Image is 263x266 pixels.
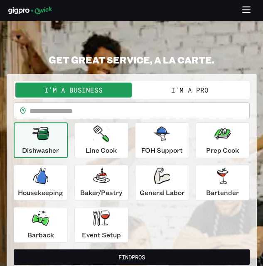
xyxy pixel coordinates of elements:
[141,145,183,155] p: FOH Support
[14,122,68,158] button: Dishwasher
[74,207,128,243] button: Event Setup
[196,165,250,200] button: Bartender
[22,145,59,155] p: Dishwasher
[74,122,128,158] button: Line Cook
[206,188,239,198] p: Bartender
[15,83,132,98] button: I'm a Business
[206,145,239,155] p: Prep Cook
[135,165,189,200] button: General Labor
[135,122,189,158] button: FOH Support
[82,230,121,240] p: Event Setup
[14,165,68,200] button: Housekeeping
[196,122,250,158] button: Prep Cook
[27,230,54,240] p: Barback
[14,249,250,265] button: FindPros
[14,207,68,243] button: Barback
[132,83,248,98] button: I'm a Pro
[140,188,184,198] p: General Labor
[7,54,257,66] h2: GET GREAT SERVICE, A LA CARTE.
[74,165,128,200] button: Baker/Pastry
[86,145,117,155] p: Line Cook
[18,188,63,198] p: Housekeeping
[80,188,122,198] p: Baker/Pastry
